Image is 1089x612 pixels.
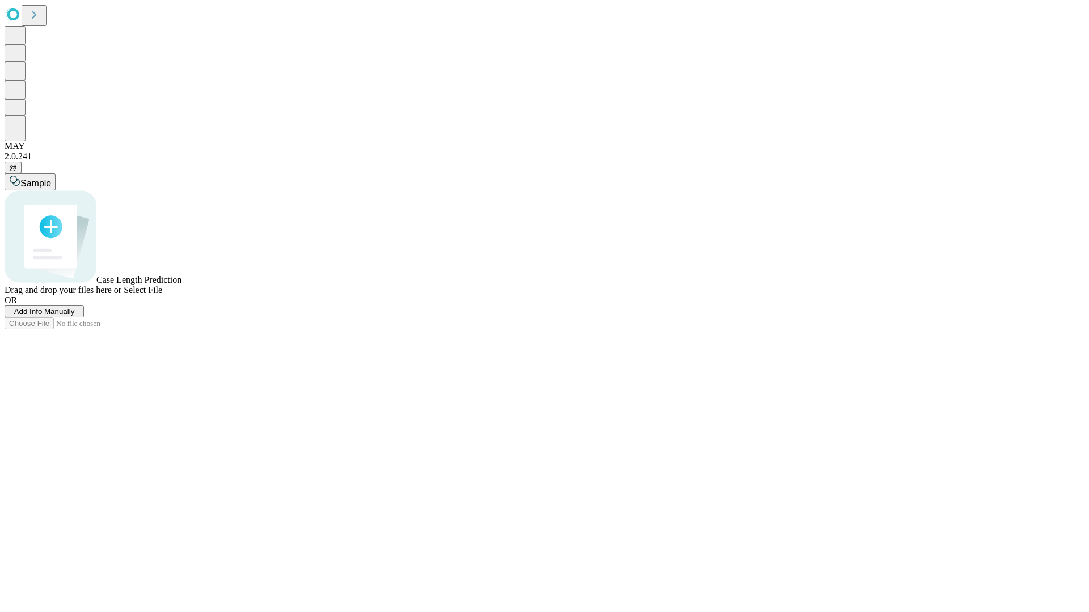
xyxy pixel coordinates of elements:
button: Add Info Manually [5,305,84,317]
div: MAY [5,141,1084,151]
span: Add Info Manually [14,307,75,316]
span: Drag and drop your files here or [5,285,121,295]
span: OR [5,295,17,305]
button: @ [5,161,22,173]
span: Select File [124,285,162,295]
span: @ [9,163,17,172]
span: Sample [20,178,51,188]
span: Case Length Prediction [96,275,181,284]
div: 2.0.241 [5,151,1084,161]
button: Sample [5,173,56,190]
